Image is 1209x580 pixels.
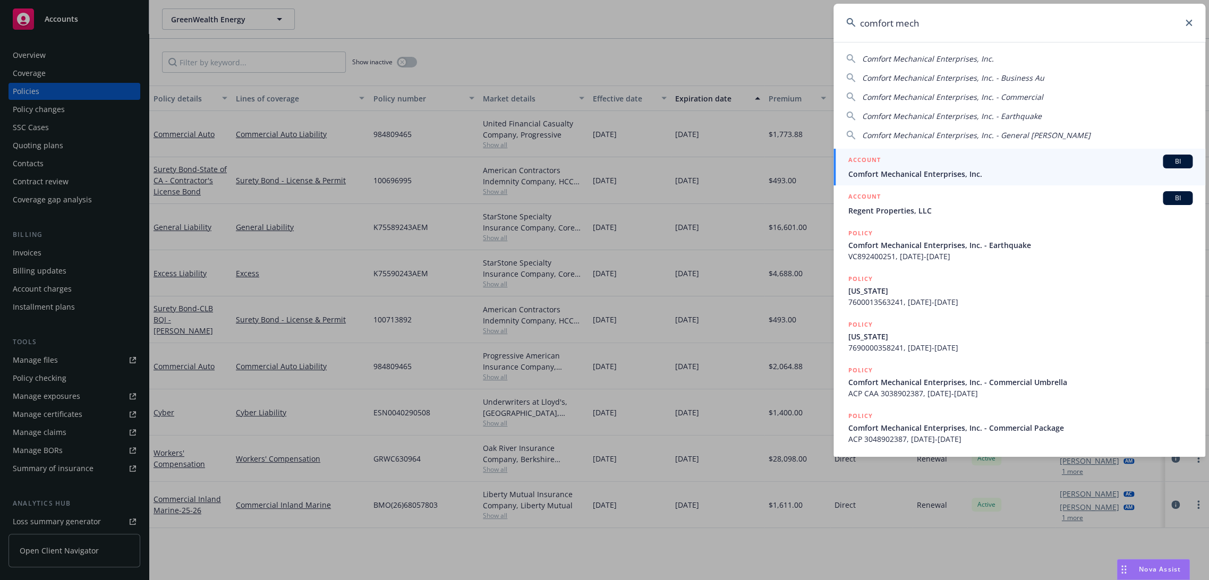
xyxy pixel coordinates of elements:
span: Comfort Mechanical Enterprises, Inc. - Commercial Package [848,422,1193,433]
span: Comfort Mechanical Enterprises, Inc. - Earthquake [848,240,1193,251]
span: Nova Assist [1139,565,1181,574]
div: Drag to move [1117,559,1130,579]
span: Comfort Mechanical Enterprises, Inc. - Earthquake [862,111,1042,121]
span: Comfort Mechanical Enterprises, Inc. - Business Au [862,73,1044,83]
span: Comfort Mechanical Enterprises, Inc. [862,54,994,64]
a: POLICYComfort Mechanical Enterprises, Inc. - EarthquakeVC892400251, [DATE]-[DATE] [833,222,1205,268]
span: Comfort Mechanical Enterprises, Inc. - Commercial [862,92,1043,102]
a: POLICY[US_STATE]7690000358241, [DATE]-[DATE] [833,313,1205,359]
span: [US_STATE] [848,331,1193,342]
span: BI [1167,193,1188,203]
h5: ACCOUNT [848,191,881,204]
a: ACCOUNTBIComfort Mechanical Enterprises, Inc. [833,149,1205,185]
button: Nova Assist [1117,559,1190,580]
h5: POLICY [848,319,873,330]
span: ACP 3048902387, [DATE]-[DATE] [848,433,1193,445]
a: ACCOUNTBIRegent Properties, LLC [833,185,1205,222]
span: Regent Properties, LLC [848,205,1193,216]
a: POLICY[US_STATE]7600013563241, [DATE]-[DATE] [833,268,1205,313]
a: POLICYComfort Mechanical Enterprises, Inc. - Commercial UmbrellaACP CAA 3038902387, [DATE]-[DATE] [833,359,1205,405]
h5: POLICY [848,365,873,376]
span: Comfort Mechanical Enterprises, Inc. - Commercial Umbrella [848,377,1193,388]
span: ACP CAA 3038902387, [DATE]-[DATE] [848,388,1193,399]
h5: POLICY [848,411,873,421]
h5: POLICY [848,228,873,238]
h5: POLICY [848,274,873,284]
span: 7600013563241, [DATE]-[DATE] [848,296,1193,308]
span: BI [1167,157,1188,166]
input: Search... [833,4,1205,42]
span: Comfort Mechanical Enterprises, Inc. - General [PERSON_NAME] [862,130,1091,140]
a: POLICYComfort Mechanical Enterprises, Inc. - Commercial PackageACP 3048902387, [DATE]-[DATE] [833,405,1205,450]
span: 7690000358241, [DATE]-[DATE] [848,342,1193,353]
h5: ACCOUNT [848,155,881,167]
span: VC892400251, [DATE]-[DATE] [848,251,1193,262]
span: [US_STATE] [848,285,1193,296]
span: Comfort Mechanical Enterprises, Inc. [848,168,1193,180]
